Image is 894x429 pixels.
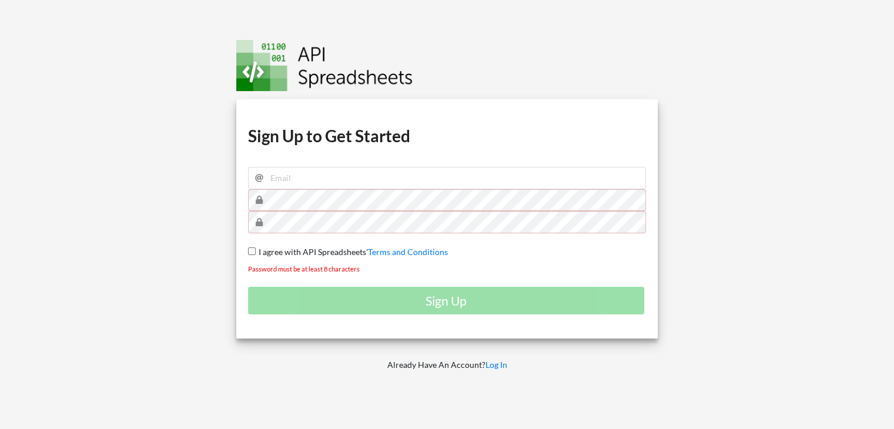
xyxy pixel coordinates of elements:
h1: Sign Up to Get Started [248,125,647,146]
p: Already Have An Account? [228,359,667,371]
input: Email [248,167,647,189]
small: Password must be at least 8 characters [248,265,360,273]
a: Terms and Conditions [368,247,448,257]
a: Log In [485,360,507,370]
img: Logo.png [236,40,413,91]
span: I agree with API Spreadsheets' [256,247,368,257]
